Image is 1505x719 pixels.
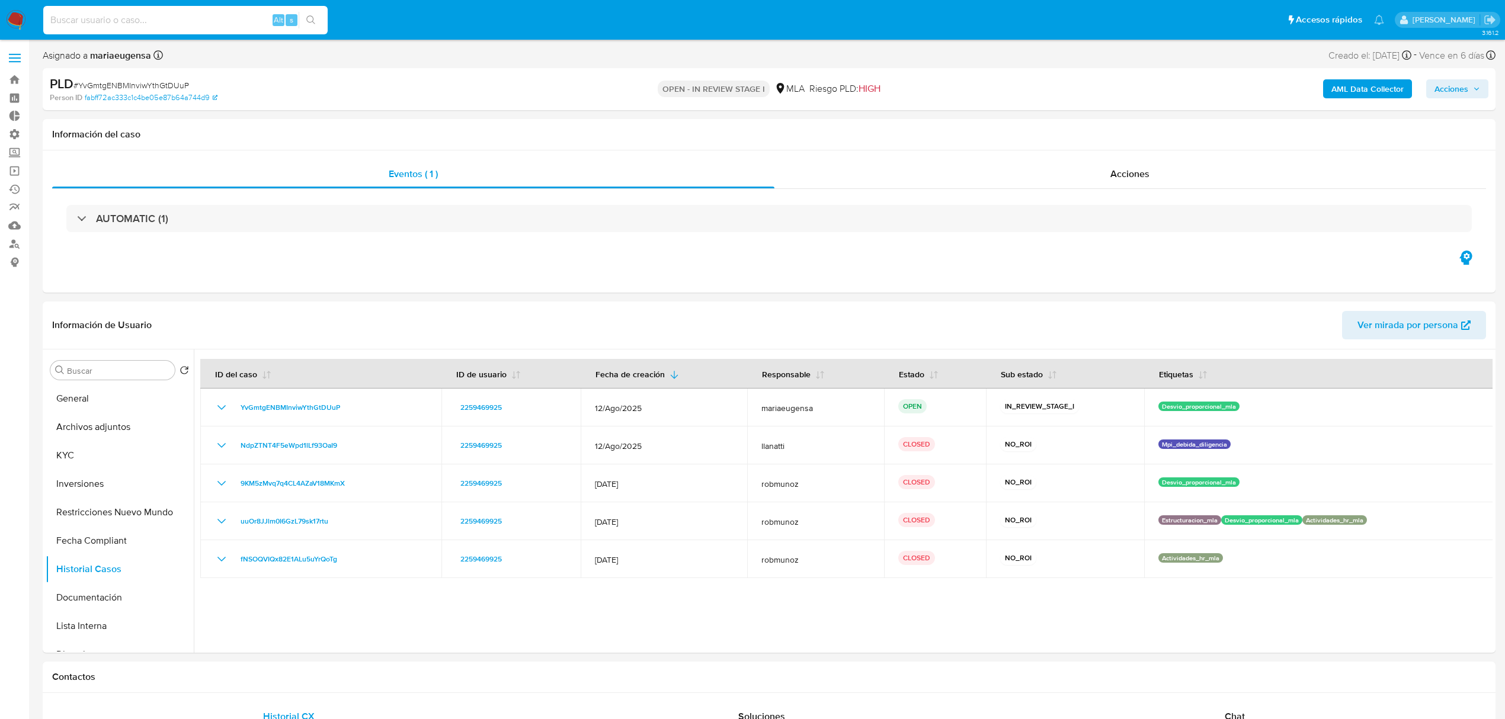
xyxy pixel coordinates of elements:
[85,92,217,103] a: fabff72ac333c1c4be05e87b64a744d9
[1484,14,1496,26] a: Salir
[96,212,168,225] h3: AUTOMATIC (1)
[46,441,194,470] button: KYC
[46,470,194,498] button: Inversiones
[1296,14,1362,26] span: Accesos rápidos
[1342,311,1486,339] button: Ver mirada por persona
[658,81,770,97] p: OPEN - IN REVIEW STAGE I
[46,384,194,413] button: General
[389,167,438,181] span: Eventos ( 1 )
[66,205,1472,232] div: AUTOMATIC (1)
[46,555,194,583] button: Historial Casos
[1331,79,1404,98] b: AML Data Collector
[1434,79,1468,98] span: Acciones
[43,12,328,28] input: Buscar usuario o caso...
[43,49,151,62] span: Asignado a
[52,319,152,331] h1: Información de Usuario
[50,74,73,93] b: PLD
[46,612,194,640] button: Lista Interna
[52,671,1486,683] h1: Contactos
[88,49,151,62] b: mariaeugensa
[73,79,189,91] span: # YvGmtgENBMInviwYthGtDUuP
[46,640,194,669] button: Direcciones
[46,498,194,527] button: Restricciones Nuevo Mundo
[859,82,880,95] span: HIGH
[1426,79,1488,98] button: Acciones
[1374,15,1384,25] a: Notificaciones
[290,14,293,25] span: s
[52,129,1486,140] h1: Información del caso
[67,365,170,376] input: Buscar
[46,527,194,555] button: Fecha Compliant
[1413,14,1480,25] p: andres.vilosio@mercadolibre.com
[50,92,82,103] b: Person ID
[1419,49,1484,62] span: Vence en 6 días
[274,14,283,25] span: Alt
[1110,167,1149,181] span: Acciones
[46,583,194,612] button: Documentación
[774,82,805,95] div: MLA
[1328,47,1411,63] div: Creado el: [DATE]
[1357,311,1458,339] span: Ver mirada por persona
[1323,79,1412,98] button: AML Data Collector
[46,413,194,441] button: Archivos adjuntos
[1414,47,1417,63] span: -
[299,12,323,28] button: search-icon
[55,365,65,375] button: Buscar
[809,82,880,95] span: Riesgo PLD:
[180,365,189,378] button: Volver al orden por defecto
